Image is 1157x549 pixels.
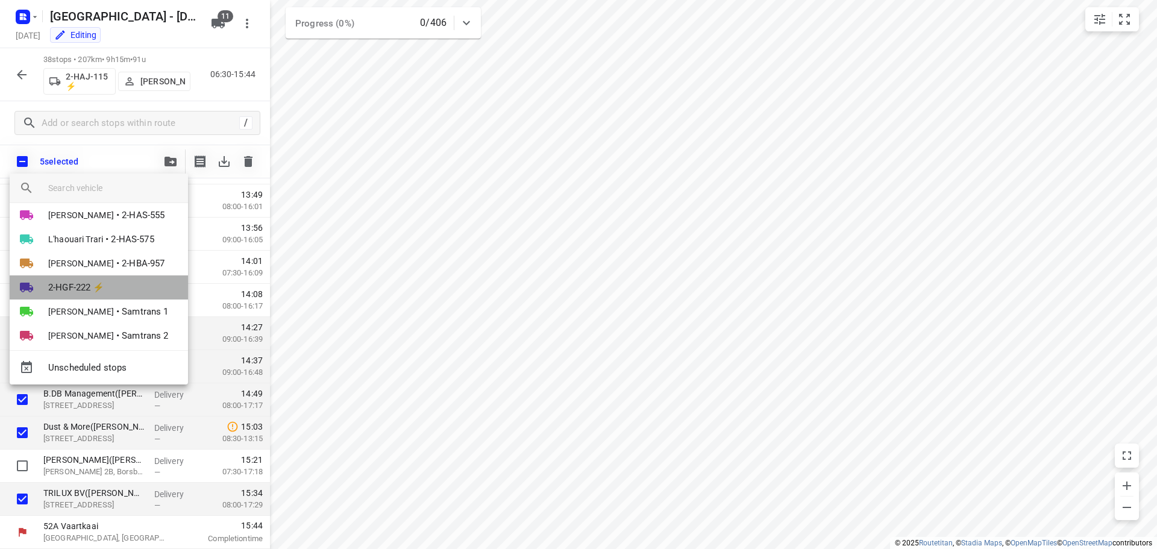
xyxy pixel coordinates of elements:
[48,209,114,221] span: [PERSON_NAME]
[48,281,105,295] span: 2-HGF-222 ⚡
[48,330,114,342] span: [PERSON_NAME]
[116,256,119,271] span: •
[48,306,114,318] span: [PERSON_NAME]
[10,174,48,202] div: Search
[122,257,165,271] span: 2-HBA-957
[122,305,168,319] span: Samtrans 1
[111,233,154,246] span: 2-HAS-575
[116,208,119,222] span: •
[48,257,114,269] span: [PERSON_NAME]
[122,329,168,343] span: Samtrans 2
[10,356,188,380] div: Unscheduled stops
[105,232,108,246] span: •
[116,328,119,343] span: •
[116,304,119,319] span: •
[48,361,178,375] span: Unscheduled stops
[48,233,103,245] span: L'haouari Trari
[122,209,165,222] span: 2-HAS-555
[48,179,178,197] input: search vehicle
